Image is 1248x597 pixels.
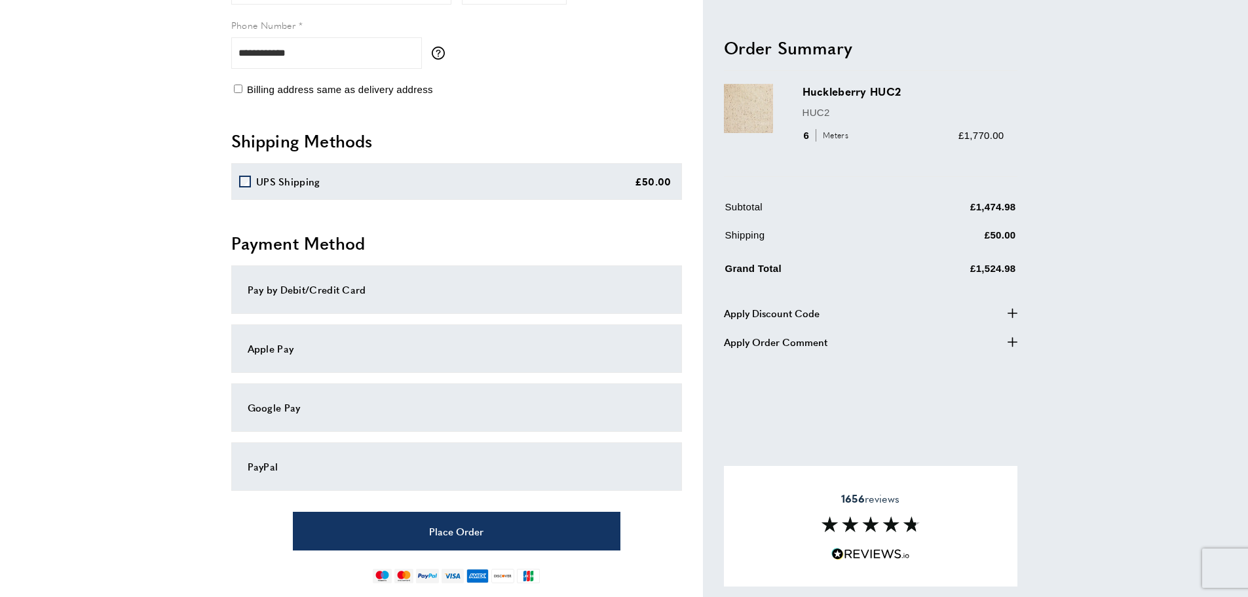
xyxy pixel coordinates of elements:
td: Shipping [725,227,886,252]
div: Apple Pay [248,341,666,356]
div: 6 [803,127,853,143]
h2: Payment Method [231,231,682,255]
button: Place Order [293,512,620,550]
img: Reviews.io 5 stars [831,548,910,560]
td: £1,524.98 [887,258,1016,286]
td: £50.00 [887,227,1016,252]
div: Pay by Debit/Credit Card [248,282,666,298]
div: £50.00 [635,174,671,189]
strong: 1656 [841,491,865,506]
img: american-express [466,569,489,583]
div: UPS Shipping [256,174,320,189]
img: Reviews section [822,516,920,532]
td: £1,474.98 [887,199,1016,224]
span: Apply Discount Code [724,305,820,320]
td: Subtotal [725,199,886,224]
img: visa [442,569,463,583]
h2: Shipping Methods [231,129,682,153]
img: maestro [373,569,392,583]
h2: Order Summary [724,35,1017,59]
div: Google Pay [248,400,666,415]
img: discover [491,569,514,583]
span: reviews [841,492,899,505]
img: Huckleberry HUC2 [724,84,773,133]
div: PayPal [248,459,666,474]
button: More information [432,47,451,60]
input: Billing address same as delivery address [234,85,242,93]
span: Meters [816,129,852,142]
span: Billing address same as delivery address [247,84,433,95]
span: Phone Number [231,18,296,31]
h3: Huckleberry HUC2 [803,84,1004,99]
img: mastercard [394,569,413,583]
td: Grand Total [725,258,886,286]
span: £1,770.00 [958,129,1004,140]
p: HUC2 [803,104,1004,120]
span: Apply Order Comment [724,334,827,349]
img: paypal [416,569,439,583]
img: jcb [517,569,540,583]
